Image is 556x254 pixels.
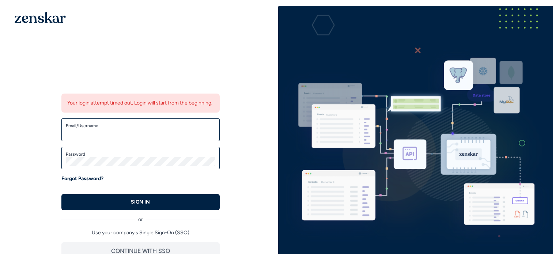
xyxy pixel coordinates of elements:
[61,175,103,182] a: Forgot Password?
[61,194,220,210] button: SIGN IN
[61,210,220,223] div: or
[15,12,66,23] img: 1OGAJ2xQqyY4LXKgY66KYq0eOWRCkrZdAb3gUhuVAqdWPZE9SRJmCz+oDMSn4zDLXe31Ii730ItAGKgCKgCCgCikA4Av8PJUP...
[61,94,220,113] div: Your login attempt timed out. Login will start from the beginning.
[66,123,215,129] label: Email/Username
[131,198,150,206] p: SIGN IN
[66,151,215,157] label: Password
[61,229,220,236] p: Use your company's Single Sign-On (SSO)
